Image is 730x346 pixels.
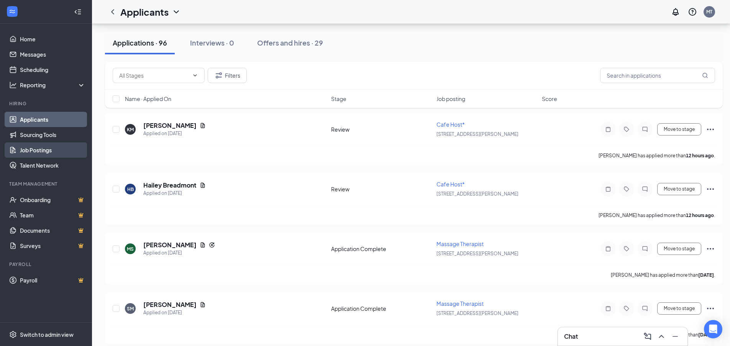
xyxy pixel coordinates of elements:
div: Offers and hires · 29 [257,38,323,47]
h5: [PERSON_NAME] [143,241,197,249]
div: Open Intercom Messenger [704,320,722,338]
div: Switch to admin view [20,331,74,338]
svg: ChevronDown [192,72,198,78]
a: TeamCrown [20,207,85,223]
h1: Applicants [120,5,169,18]
h5: Hailey Breadmont [143,181,197,189]
button: Minimize [669,330,681,343]
button: Move to stage [657,183,701,195]
svg: ChevronUp [657,332,666,341]
svg: Document [200,122,206,129]
a: Scheduling [20,62,85,77]
div: Team Management [9,181,84,187]
a: ChevronLeft [108,7,117,16]
button: Move to stage [657,302,701,315]
svg: Document [200,182,206,188]
button: Move to stage [657,243,701,255]
svg: ChatInactive [640,246,650,252]
svg: Ellipses [706,244,715,253]
svg: Document [200,302,206,308]
div: KM [127,126,134,133]
input: All Stages [119,71,189,80]
svg: ChatInactive [640,126,650,132]
a: PayrollCrown [20,273,85,288]
span: [STREET_ADDRESS][PERSON_NAME] [436,251,518,256]
svg: Minimize [671,332,680,341]
svg: Tag [622,305,631,312]
a: Job Postings [20,142,85,158]
h5: [PERSON_NAME] [143,300,197,309]
a: Home [20,31,85,47]
span: Massage Therapist [436,300,484,307]
b: 12 hours ago [686,212,714,218]
b: 12 hours ago [686,153,714,158]
div: HB [127,186,134,193]
span: [STREET_ADDRESS][PERSON_NAME] [436,131,518,137]
p: [PERSON_NAME] has applied more than . [611,272,715,278]
div: MT [706,8,712,15]
button: Move to stage [657,123,701,135]
svg: ComposeMessage [643,332,652,341]
div: MS [127,246,134,252]
div: Reporting [20,81,86,89]
svg: Analysis [9,81,17,89]
svg: WorkstreamLogo [8,8,16,15]
svg: Filter [214,71,223,80]
a: Sourcing Tools [20,127,85,142]
svg: Note [604,186,613,192]
b: [DATE] [698,332,714,338]
svg: ChevronDown [172,7,181,16]
span: [STREET_ADDRESS][PERSON_NAME] [436,310,518,316]
div: Payroll [9,261,84,268]
a: Talent Network [20,158,85,173]
div: Applied on [DATE] [143,249,215,257]
div: Applications · 96 [113,38,167,47]
div: Applied on [DATE] [143,309,206,317]
h3: Chat [564,332,578,341]
a: Messages [20,47,85,62]
div: Applied on [DATE] [143,189,206,197]
span: Score [542,95,557,103]
svg: ChatInactive [640,305,650,312]
svg: QuestionInfo [688,7,697,16]
button: ChevronUp [655,330,668,343]
span: [STREET_ADDRESS][PERSON_NAME] [436,191,518,197]
svg: Document [200,242,206,248]
svg: Tag [622,186,631,192]
div: Applied on [DATE] [143,130,206,137]
span: Cafe Host* [436,121,465,128]
svg: Tag [622,126,631,132]
span: Stage [331,95,346,103]
svg: MagnifyingGlass [702,72,708,78]
svg: Note [604,246,613,252]
p: [PERSON_NAME] has applied more than . [599,152,715,159]
button: Filter Filters [208,68,247,83]
span: Name · Applied On [125,95,171,103]
svg: ChatInactive [640,186,650,192]
button: ComposeMessage [641,330,654,343]
svg: Settings [9,331,17,338]
a: OnboardingCrown [20,192,85,207]
b: [DATE] [698,272,714,278]
svg: Reapply [209,242,215,248]
a: Applicants [20,112,85,127]
p: [PERSON_NAME] has applied more than . [599,212,715,219]
div: Application Complete [331,305,432,312]
svg: Tag [622,246,631,252]
div: Hiring [9,100,84,107]
a: SurveysCrown [20,238,85,253]
div: Review [331,126,432,133]
svg: Ellipses [706,125,715,134]
span: Massage Therapist [436,240,484,247]
svg: Collapse [74,8,82,16]
input: Search in applications [600,68,715,83]
a: DocumentsCrown [20,223,85,238]
div: Interviews · 0 [190,38,234,47]
div: SM [127,305,134,312]
div: Application Complete [331,245,432,253]
svg: Note [604,305,613,312]
svg: Notifications [671,7,680,16]
h5: [PERSON_NAME] [143,121,197,130]
svg: Ellipses [706,304,715,313]
svg: Note [604,126,613,132]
